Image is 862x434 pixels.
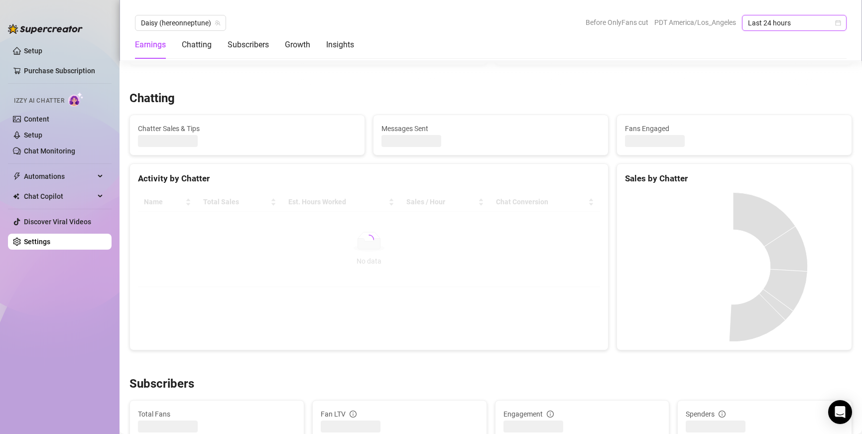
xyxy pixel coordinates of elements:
span: Chat Copilot [24,188,95,204]
span: thunderbolt [13,172,21,180]
span: loading [364,235,374,245]
span: Daisy (hereonneptune) [141,15,220,30]
img: AI Chatter [68,92,84,107]
div: Sales by Chatter [625,172,844,185]
div: Subscribers [228,39,269,51]
span: Messages Sent [381,123,600,134]
img: Chat Copilot [13,193,19,200]
span: Fans Engaged [625,123,844,134]
div: Open Intercom Messenger [828,400,852,424]
span: Total Fans [138,409,296,420]
a: Setup [24,47,42,55]
span: Last 24 hours [748,15,841,30]
span: Before OnlyFans cut [586,15,648,30]
div: Earnings [135,39,166,51]
div: Growth [285,39,310,51]
span: Chatter Sales & Tips [138,123,357,134]
div: Spenders [686,409,844,420]
a: Settings [24,238,50,246]
span: calendar [835,20,841,26]
a: Content [24,115,49,123]
div: Insights [326,39,354,51]
a: Setup [24,131,42,139]
div: Fan LTV [321,409,479,420]
span: Automations [24,168,95,184]
span: info-circle [547,411,554,418]
h3: Chatting [129,91,175,107]
div: Engagement [503,409,661,420]
span: info-circle [719,411,726,418]
a: Chat Monitoring [24,147,75,155]
span: Izzy AI Chatter [14,96,64,106]
div: Chatting [182,39,212,51]
a: Purchase Subscription [24,63,104,79]
div: Activity by Chatter [138,172,600,185]
span: info-circle [350,411,357,418]
span: PDT America/Los_Angeles [654,15,736,30]
img: logo-BBDzfeDw.svg [8,24,83,34]
a: Discover Viral Videos [24,218,91,226]
h3: Subscribers [129,376,194,392]
span: team [215,20,221,26]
